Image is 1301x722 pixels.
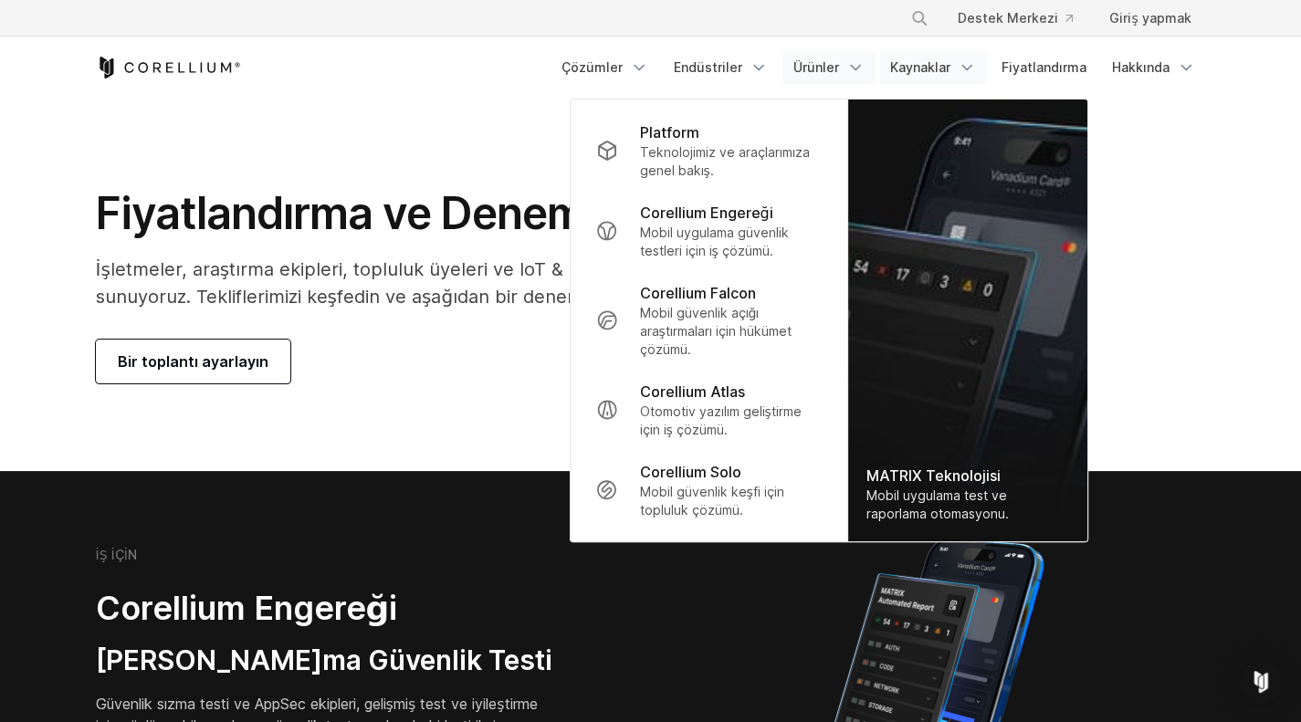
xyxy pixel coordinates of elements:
[1239,660,1283,704] div: Open Intercom Messenger
[639,284,755,302] font: Corellium Falcon
[96,186,662,240] font: Fiyatlandırma ve Denemeler
[1109,10,1191,26] font: Giriş yapmak
[581,370,835,450] a: Corellium Atlas Otomotiv yazılım geliştirme için iş çözümü.
[639,204,772,222] font: Corellium Engereği
[847,99,1087,541] a: MATRIX Teknolojisi Mobil uygulama test ve raporlama otomasyonu.
[888,2,1205,35] div: Gezinme Menüsü
[581,110,835,191] a: Platform Teknolojimiz ve araçlarımıza genel bakış.
[639,144,809,178] font: Teknolojimiz ve araçlarımıza genel bakış.
[639,484,783,518] font: Mobil güvenlik keşfi için topluluk çözümü.
[958,10,1058,26] font: Destek Merkezi
[639,123,698,141] font: Platform
[639,382,744,401] font: Corellium Atlas
[581,271,835,370] a: Corellium Falcon Mobil güvenlik açığı araştırmaları için hükümet çözümü.
[96,644,552,676] font: [PERSON_NAME]ma Güvenlik Testi
[639,305,791,357] font: Mobil güvenlik açığı araştırmaları için hükümet çözümü.
[551,51,1206,84] div: Gezinme Menüsü
[96,588,398,628] font: Corellium Engereği
[866,466,1000,485] font: MATRIX Teknolojisi
[639,403,801,437] font: Otomotiv yazılım geliştirme için iş çözümü.
[793,59,839,75] font: Ürünler
[1112,59,1170,75] font: Hakkında
[1002,59,1086,75] font: Fiyatlandırma
[674,59,742,75] font: Endüstriler
[581,191,835,271] a: Corellium Engereği Mobil uygulama güvenlik testleri için iş çözümü.
[903,2,936,35] button: Aramak
[118,352,268,371] font: Bir toplantı ayarlayın
[866,487,1008,521] font: Mobil uygulama test ve raporlama otomasyonu.
[96,258,768,308] font: İşletmeler, araştırma ekipleri, topluluk üyeleri ve IoT & Otomotiv için çözümler sunuyoruz. Tekli...
[639,225,788,258] font: Mobil uygulama güvenlik testleri için iş çözümü.
[96,57,241,78] a: Corellium Ana Sayfası
[96,340,290,383] a: Bir toplantı ayarlayın
[96,547,137,562] font: İŞ İÇİN
[847,99,1087,541] img: Matrix_WebNav_1x
[890,59,950,75] font: Kaynaklar
[581,450,835,530] a: Corellium Solo Mobil güvenlik keşfi için topluluk çözümü.
[639,463,740,481] font: Corellium Solo
[561,59,623,75] font: Çözümler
